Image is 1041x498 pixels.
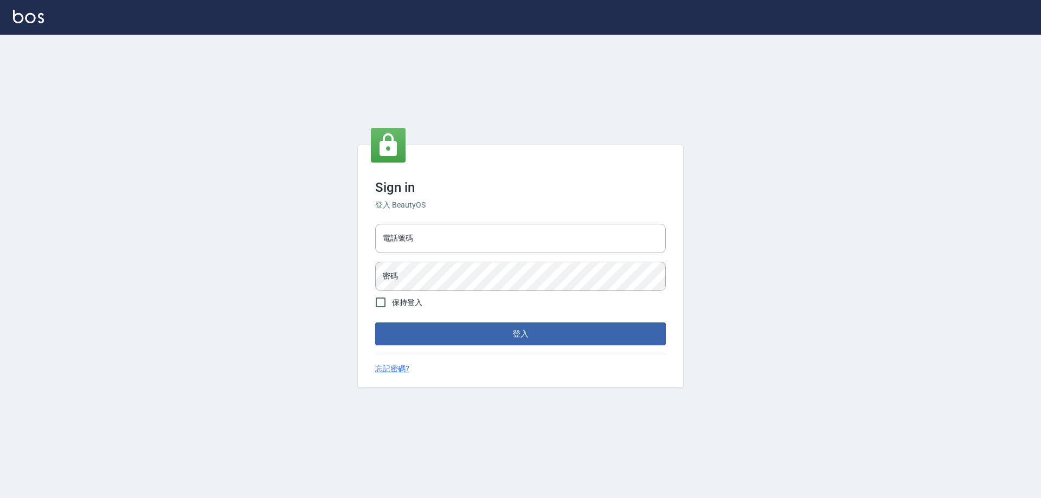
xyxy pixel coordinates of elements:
h6: 登入 BeautyOS [375,199,666,211]
h3: Sign in [375,180,666,195]
img: Logo [13,10,44,23]
a: 忘記密碼? [375,363,409,374]
span: 保持登入 [392,297,422,308]
button: 登入 [375,322,666,345]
